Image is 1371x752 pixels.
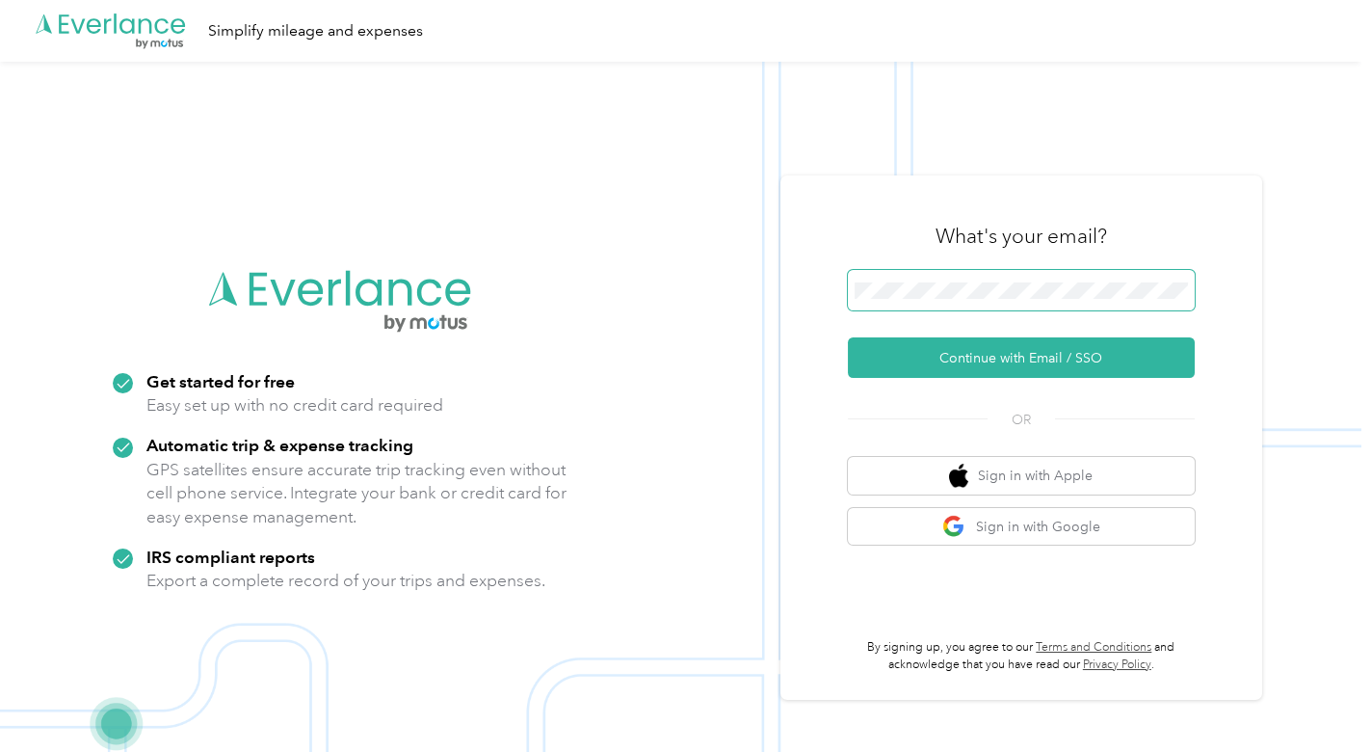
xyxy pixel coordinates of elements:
div: Simplify mileage and expenses [208,19,423,43]
strong: Automatic trip & expense tracking [146,435,413,455]
a: Terms and Conditions [1036,640,1151,655]
h3: What's your email? [936,223,1107,250]
strong: Get started for free [146,371,295,391]
p: Export a complete record of your trips and expenses. [146,569,545,593]
strong: IRS compliant reports [146,547,315,567]
a: Privacy Policy [1083,658,1151,672]
p: By signing up, you agree to our and acknowledge that you have read our . [848,639,1195,673]
button: Continue with Email / SSO [848,337,1195,378]
button: google logoSign in with Google [848,508,1195,546]
p: GPS satellites ensure accurate trip tracking even without cell phone service. Integrate your bank... [146,458,567,529]
img: google logo [942,515,966,539]
span: OR [988,410,1055,430]
p: Easy set up with no credit card required [146,393,443,417]
img: apple logo [949,464,968,488]
button: apple logoSign in with Apple [848,457,1195,495]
